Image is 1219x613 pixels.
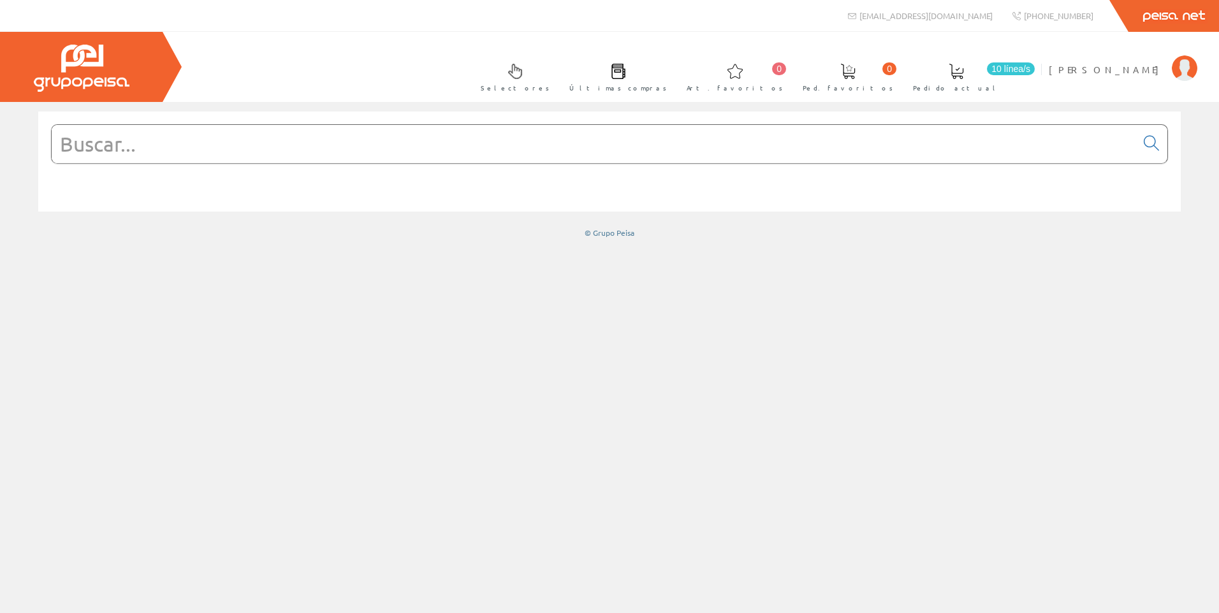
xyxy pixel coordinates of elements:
input: Buscar... [52,125,1136,163]
div: © Grupo Peisa [38,227,1181,238]
span: [PHONE_NUMBER] [1024,10,1093,21]
span: Ped. favoritos [803,82,893,94]
span: Selectores [481,82,550,94]
span: [EMAIL_ADDRESS][DOMAIN_NAME] [859,10,993,21]
span: Art. favoritos [687,82,783,94]
a: 10 línea/s Pedido actual [900,53,1038,99]
span: 10 línea/s [987,62,1035,75]
span: [PERSON_NAME] [1049,63,1165,76]
a: Selectores [468,53,556,99]
a: [PERSON_NAME] [1049,53,1197,65]
span: Últimas compras [569,82,667,94]
span: Pedido actual [913,82,1000,94]
a: Últimas compras [557,53,673,99]
span: 0 [882,62,896,75]
img: Grupo Peisa [34,45,129,92]
span: 0 [772,62,786,75]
